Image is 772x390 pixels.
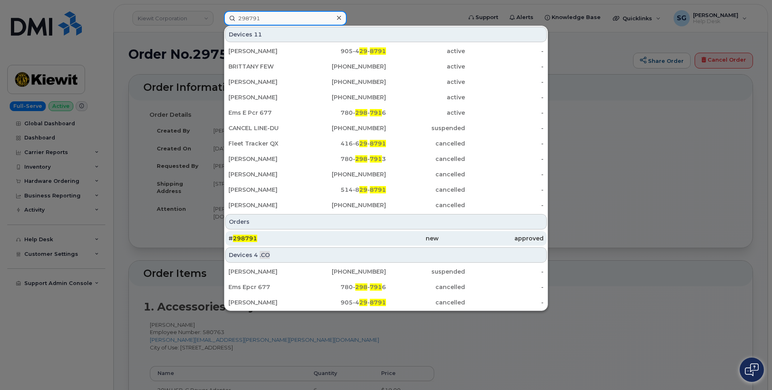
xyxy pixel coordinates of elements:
span: 791 [370,109,382,116]
a: [PERSON_NAME]905-429-8791cancelled- [225,295,547,310]
a: Ems Epcr 677780-298-7916cancelled- [225,280,547,294]
div: Ems Epcr 677 [228,283,307,291]
div: active [386,78,465,86]
div: # [228,234,333,242]
div: - [465,268,544,276]
div: cancelled [386,155,465,163]
a: [PERSON_NAME]780-298-7913cancelled- [225,152,547,166]
a: [PERSON_NAME][PHONE_NUMBER]active- [225,90,547,105]
div: Fleet Tracker QX [228,139,307,148]
div: Orders [225,214,547,229]
div: - [465,186,544,194]
div: [PERSON_NAME] [228,201,307,209]
span: 29 [359,186,367,193]
span: 298 [355,155,367,163]
div: [PERSON_NAME] [228,78,307,86]
div: new [333,234,438,242]
div: [PERSON_NAME] [228,186,307,194]
a: Ems E Pcr 677780-298-7916active- [225,105,547,120]
div: active [386,109,465,117]
div: 780- - 6 [307,109,386,117]
div: [PHONE_NUMBER] [307,78,386,86]
span: 298 [355,109,367,116]
div: Devices [225,27,547,42]
span: 4 [254,251,258,259]
div: [PHONE_NUMBER] [307,62,386,71]
div: - [465,78,544,86]
div: [PERSON_NAME] [228,268,307,276]
div: - [465,93,544,101]
div: 780- - 3 [307,155,386,163]
span: 791 [370,283,382,291]
div: active [386,62,465,71]
a: [PERSON_NAME][PHONE_NUMBER]cancelled- [225,167,547,182]
a: [PERSON_NAME]905-429-8791active- [225,44,547,58]
div: - [465,62,544,71]
a: CANCEL LINE-DU[PHONE_NUMBER]suspended- [225,121,547,135]
div: [PHONE_NUMBER] [307,201,386,209]
div: Ems E Pcr 677 [228,109,307,117]
span: 791 [370,155,382,163]
span: 298 [355,283,367,291]
div: [PERSON_NAME] [228,47,307,55]
div: Devices [225,247,547,263]
a: [PERSON_NAME][PHONE_NUMBER]suspended- [225,264,547,279]
div: cancelled [386,201,465,209]
span: 29 [359,140,367,147]
div: cancelled [386,170,465,178]
div: suspended [386,124,465,132]
span: 8791 [370,299,386,306]
div: [PHONE_NUMBER] [307,93,386,101]
div: - [465,201,544,209]
div: cancelled [386,139,465,148]
span: 11 [254,30,262,39]
div: [PERSON_NAME] [228,170,307,178]
div: [PERSON_NAME] [228,155,307,163]
div: CANCEL LINE-DU [228,124,307,132]
a: [PERSON_NAME]514-829-8791cancelled- [225,182,547,197]
div: - [465,155,544,163]
div: - [465,47,544,55]
div: - [465,298,544,306]
div: 514-8 - [307,186,386,194]
span: 29 [359,47,367,55]
a: #298791newapproved [225,231,547,246]
div: - [465,283,544,291]
span: 8791 [370,140,386,147]
span: 29 [359,299,367,306]
div: [PHONE_NUMBER] [307,268,386,276]
span: 8791 [370,47,386,55]
div: approved [439,234,544,242]
div: [PERSON_NAME] [228,298,307,306]
div: - [465,109,544,117]
div: [PHONE_NUMBER] [307,170,386,178]
div: cancelled [386,283,465,291]
div: [PERSON_NAME] [228,93,307,101]
span: 8791 [370,186,386,193]
div: active [386,47,465,55]
div: suspended [386,268,465,276]
div: 780- - 6 [307,283,386,291]
div: cancelled [386,186,465,194]
a: Fleet Tracker QX416-629-8791cancelled- [225,136,547,151]
div: BRITTANY FEW [228,62,307,71]
div: 905-4 - [307,298,386,306]
span: 298791 [233,235,257,242]
img: Open chat [745,363,759,376]
div: - [465,139,544,148]
div: 416-6 - [307,139,386,148]
div: active [386,93,465,101]
div: - [465,124,544,132]
div: cancelled [386,298,465,306]
a: [PERSON_NAME][PHONE_NUMBER]active- [225,75,547,89]
a: BRITTANY FEW[PHONE_NUMBER]active- [225,59,547,74]
a: [PERSON_NAME][PHONE_NUMBER]cancelled- [225,198,547,212]
div: - [465,170,544,178]
div: [PHONE_NUMBER] [307,124,386,132]
div: 905-4 - [307,47,386,55]
span: .CO [260,251,270,259]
